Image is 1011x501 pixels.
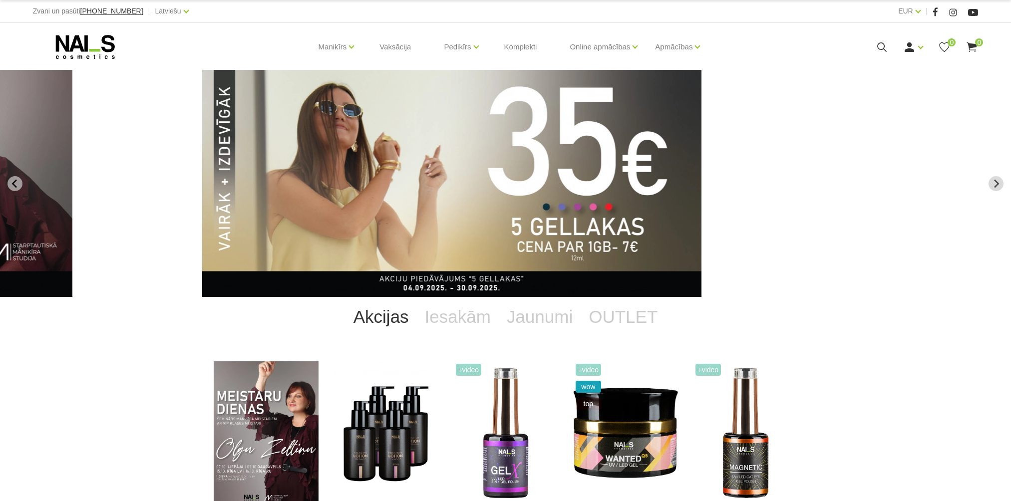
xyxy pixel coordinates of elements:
span: +Video [695,364,721,376]
a: Komplekti [496,23,545,71]
a: 0 [966,41,978,53]
button: Next slide [989,176,1004,191]
a: Jaunumi [499,297,581,337]
a: EUR [898,5,913,17]
button: Go to last slide [7,176,22,191]
a: Iesakām [417,297,499,337]
a: Vaksācija [371,23,419,71]
a: Latviešu [155,5,181,17]
span: | [926,5,928,17]
li: 2 of 13 [202,70,809,297]
a: Pedikīrs [444,27,471,67]
div: Zvani un pasūti [33,5,143,17]
span: 0 [975,38,983,46]
a: Manikīrs [319,27,347,67]
iframe: chat widget [826,326,1006,466]
iframe: chat widget [941,469,1006,501]
span: top [576,398,602,410]
a: 0 [938,41,951,53]
span: 0 [948,38,956,46]
a: Akcijas [345,297,417,337]
a: Online apmācības [570,27,630,67]
span: wow [576,381,602,393]
span: | [148,5,150,17]
a: Apmācības [655,27,692,67]
span: +Video [576,364,602,376]
span: +Video [456,364,482,376]
a: OUTLET [581,297,666,337]
a: [PHONE_NUMBER] [80,7,143,15]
